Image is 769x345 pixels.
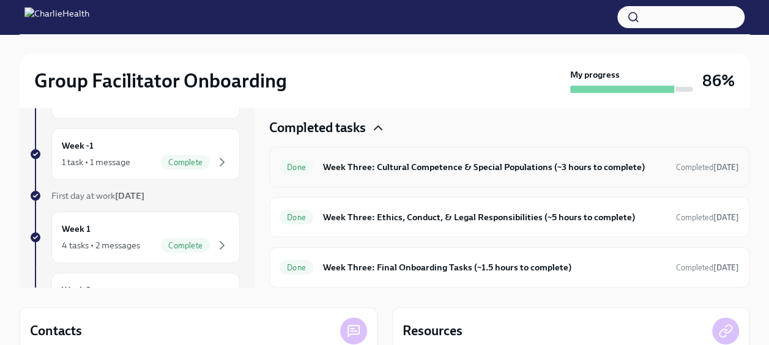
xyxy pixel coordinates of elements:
span: Done [280,213,313,222]
h6: Week 2 [62,283,91,297]
h4: Completed tasks [269,119,366,137]
span: Completed [676,213,739,222]
div: Completed tasks [269,119,749,137]
a: Week -11 task • 1 messageComplete [29,128,240,180]
a: DoneWeek Three: Ethics, Conduct, & Legal Responsibilities (~5 hours to complete)Completed[DATE] [280,207,739,227]
span: Done [280,163,313,172]
h6: Week 1 [62,222,91,236]
strong: [DATE] [115,190,144,201]
h3: 86% [702,70,735,92]
div: 4 tasks • 2 messages [62,239,140,251]
span: Completed [676,163,739,172]
h6: Week Three: Final Onboarding Tasks (~1.5 hours to complete) [323,261,666,274]
a: DoneWeek Three: Cultural Competence & Special Populations (~3 hours to complete)Completed[DATE] [280,157,739,177]
h2: Group Facilitator Onboarding [34,69,287,93]
span: Complete [161,158,210,167]
img: CharlieHealth [24,7,89,27]
span: Complete [161,241,210,250]
h4: Resources [403,322,463,340]
span: August 15th, 2025 16:05 [676,262,739,273]
a: Week 2 [29,273,240,324]
span: Done [280,263,313,272]
span: First day at work [51,190,144,201]
span: August 15th, 2025 15:34 [676,212,739,223]
a: DoneWeek Three: Final Onboarding Tasks (~1.5 hours to complete)Completed[DATE] [280,258,739,277]
h6: Week Three: Cultural Competence & Special Populations (~3 hours to complete) [323,160,666,174]
strong: My progress [570,69,620,81]
h6: Week -1 [62,139,94,152]
a: Week 14 tasks • 2 messagesComplete [29,212,240,263]
h4: Contacts [30,322,82,340]
span: Completed [676,263,739,272]
h6: Week Three: Ethics, Conduct, & Legal Responsibilities (~5 hours to complete) [323,210,666,224]
div: 1 task • 1 message [62,156,130,168]
strong: [DATE] [713,163,739,172]
span: August 14th, 2025 16:49 [676,161,739,173]
strong: [DATE] [713,263,739,272]
a: First day at work[DATE] [29,190,240,202]
strong: [DATE] [713,213,739,222]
